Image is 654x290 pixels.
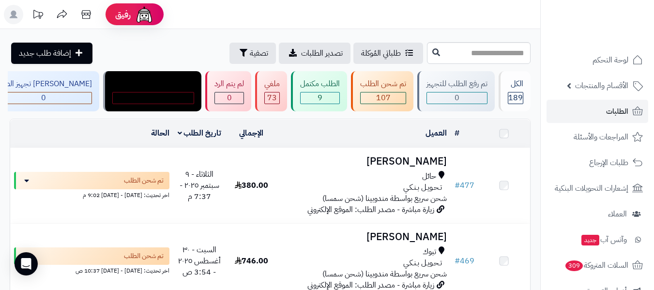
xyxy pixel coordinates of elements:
[580,233,627,246] span: وآتس آب
[229,43,276,64] button: تصفية
[124,176,164,185] span: تم شحن الطلب
[11,43,92,64] a: إضافة طلب جديد
[497,71,532,111] a: الكل189
[508,92,523,104] span: 189
[307,204,434,215] span: زيارة مباشرة - مصدر الطلب: الموقع الإلكتروني
[455,92,459,104] span: 0
[547,100,648,123] a: الطلبات
[547,151,648,174] a: طلبات الإرجاع
[547,202,648,226] a: العملاء
[235,180,268,191] span: 380.00
[361,92,406,104] div: 107
[455,255,474,267] a: #469
[322,268,447,280] span: شحن سريع بواسطة مندوبينا (شحن سمسا)
[581,235,599,245] span: جديد
[547,228,648,251] a: وآتس آبجديد
[360,78,406,90] div: تم شحن الطلب
[301,92,339,104] div: 9
[361,47,401,59] span: طلباتي المُوكلة
[124,251,164,261] span: تم شحن الطلب
[101,71,203,111] a: مندوب توصيل داخل الرياض 0
[15,252,38,275] div: Open Intercom Messenger
[239,127,263,139] a: الإجمالي
[455,180,460,191] span: #
[555,182,628,195] span: إشعارات التحويلات البنكية
[547,254,648,277] a: السلات المتروكة309
[250,47,268,59] span: تصفية
[301,47,343,59] span: تصدير الطلبات
[113,92,194,104] div: 0
[300,78,340,90] div: الطلب مكتمل
[547,177,648,200] a: إشعارات التحويلات البنكية
[565,260,583,271] span: 309
[508,78,523,90] div: الكل
[593,53,628,67] span: لوحة التحكم
[574,130,628,144] span: المراجعات والأسئلة
[279,43,350,64] a: تصدير الطلبات
[151,92,156,104] span: 0
[455,255,460,267] span: #
[423,246,436,258] span: تبوك
[253,71,289,111] a: ملغي 73
[547,125,648,149] a: المراجعات والأسئلة
[455,127,459,139] a: #
[606,105,628,118] span: الطلبات
[267,92,277,104] span: 73
[281,231,447,243] h3: [PERSON_NAME]
[14,189,169,199] div: اخر تحديث: [DATE] - [DATE] 9:02 م
[322,193,447,204] span: شحن سريع بواسطة مندوبينا (شحن سمسا)
[203,71,253,111] a: لم يتم الرد 0
[403,258,442,269] span: تـحـويـل بـنـكـي
[112,78,194,90] div: مندوب توصيل داخل الرياض
[415,71,497,111] a: تم رفع الطلب للتجهيز 0
[422,171,436,182] span: حائل
[151,127,169,139] a: الحالة
[564,259,628,272] span: السلات المتروكة
[376,92,391,104] span: 107
[178,127,222,139] a: تاريخ الطلب
[589,156,628,169] span: طلبات الإرجاع
[19,47,71,59] span: إضافة طلب جديد
[14,265,169,275] div: اخر تحديث: [DATE] - [DATE] 10:37 ص
[265,92,279,104] div: 73
[115,9,131,20] span: رفيق
[349,71,415,111] a: تم شحن الطلب 107
[426,127,447,139] a: العميل
[426,78,487,90] div: تم رفع الطلب للتجهيز
[178,244,221,278] span: السبت - ٣٠ أغسطس ٢٠٢٥ - 3:54 ص
[403,182,442,193] span: تـحـويـل بـنـكـي
[427,92,487,104] div: 0
[41,92,46,104] span: 0
[264,78,280,90] div: ملغي
[318,92,322,104] span: 9
[588,27,645,47] img: logo-2.png
[289,71,349,111] a: الطلب مكتمل 9
[215,92,243,104] div: 0
[353,43,423,64] a: طلباتي المُوكلة
[547,48,648,72] a: لوحة التحكم
[281,156,447,167] h3: [PERSON_NAME]
[227,92,232,104] span: 0
[214,78,244,90] div: لم يتم الرد
[608,207,627,221] span: العملاء
[135,5,154,24] img: ai-face.png
[455,180,474,191] a: #477
[235,255,268,267] span: 746.00
[180,168,219,202] span: الثلاثاء - ٩ سبتمبر ٢٠٢٥ - 7:37 م
[26,5,50,27] a: تحديثات المنصة
[575,79,628,92] span: الأقسام والمنتجات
